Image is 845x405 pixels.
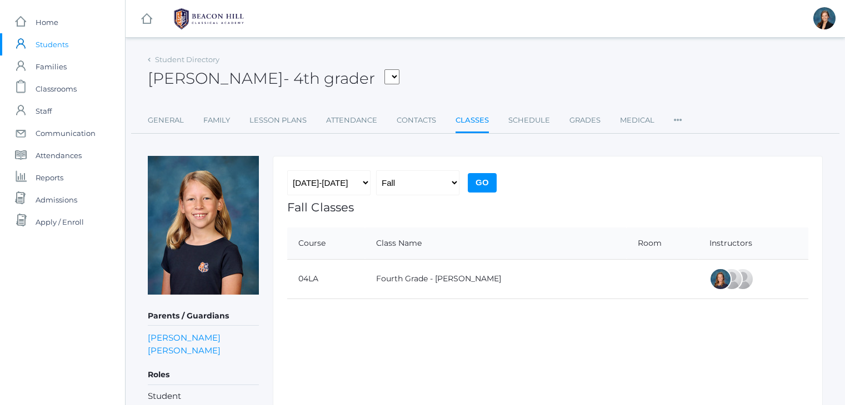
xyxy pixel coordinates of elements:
[148,344,221,357] a: [PERSON_NAME]
[148,307,259,326] h5: Parents / Guardians
[36,11,58,33] span: Home
[148,331,221,344] a: [PERSON_NAME]
[148,70,399,87] h2: [PERSON_NAME]
[283,69,375,88] span: - 4th grader
[813,7,836,29] div: Allison Smith
[698,227,808,260] th: Instructors
[721,268,743,290] div: Lydia Chaffin
[36,166,63,189] span: Reports
[148,366,259,384] h5: Roles
[36,33,68,55] span: Students
[376,274,501,283] a: Fourth Grade - [PERSON_NAME]
[365,227,627,260] th: Class Name
[249,109,307,131] a: Lesson Plans
[148,390,259,403] li: Student
[627,227,698,260] th: Room
[287,201,808,214] h1: Fall Classes
[36,78,77,100] span: Classrooms
[397,109,436,131] a: Contacts
[287,259,365,298] td: 04LA
[508,109,550,131] a: Schedule
[709,268,732,290] div: Ellie Bradley
[36,55,67,78] span: Families
[155,55,219,64] a: Student Directory
[36,211,84,233] span: Apply / Enroll
[456,109,489,133] a: Classes
[569,109,601,131] a: Grades
[36,144,82,166] span: Attendances
[148,156,259,295] img: Haelyn Bradley
[148,109,184,131] a: General
[287,227,365,260] th: Course
[36,189,77,211] span: Admissions
[203,109,230,131] a: Family
[36,100,52,122] span: Staff
[468,173,497,193] input: Go
[620,109,654,131] a: Medical
[732,268,754,290] div: Heather Porter
[326,109,377,131] a: Attendance
[36,122,96,144] span: Communication
[167,5,251,33] img: BHCALogos-05-308ed15e86a5a0abce9b8dd61676a3503ac9727e845dece92d48e8588c001991.png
